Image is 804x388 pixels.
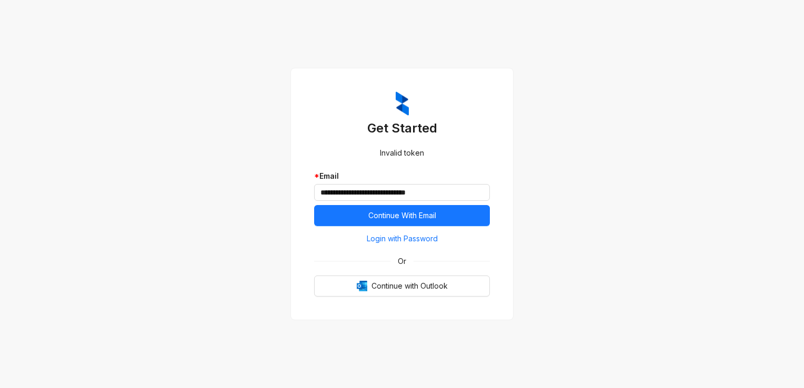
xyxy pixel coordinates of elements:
[357,281,367,291] img: Outlook
[367,233,438,244] span: Login with Password
[390,256,414,267] span: Or
[368,210,436,221] span: Continue With Email
[314,205,490,226] button: Continue With Email
[314,120,490,137] h3: Get Started
[314,230,490,247] button: Login with Password
[314,275,490,297] button: OutlookContinue with Outlook
[314,147,490,159] div: Invalid token
[314,170,490,182] div: Email
[371,280,448,292] span: Continue with Outlook
[396,91,409,116] img: ZumaIcon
